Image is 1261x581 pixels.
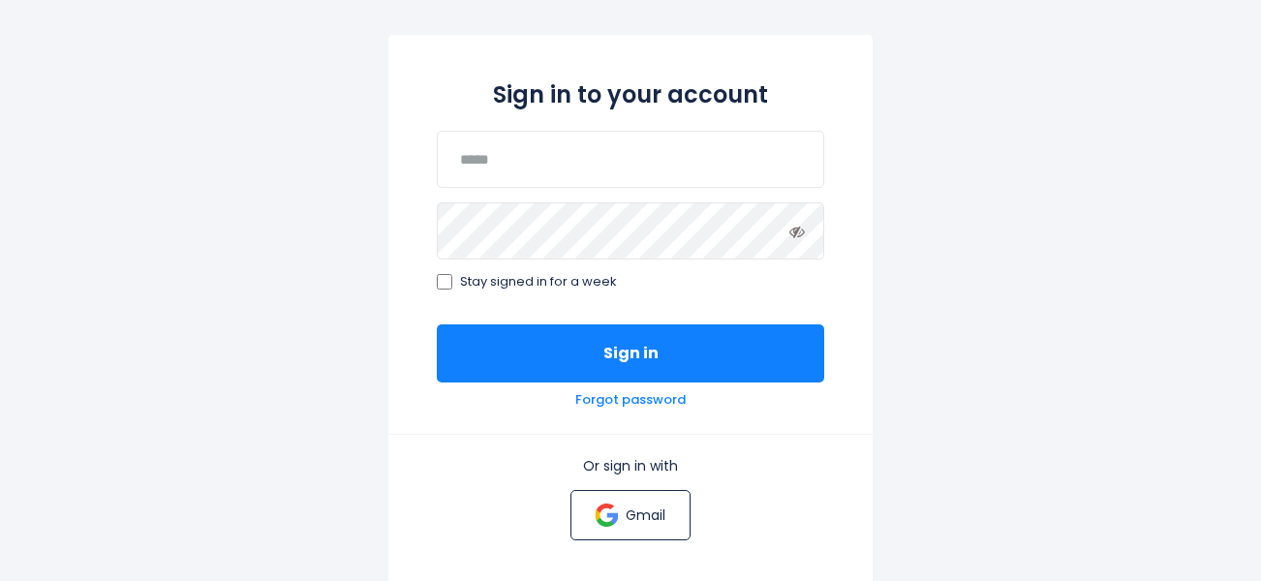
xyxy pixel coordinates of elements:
[570,490,690,540] a: Gmail
[460,274,617,290] span: Stay signed in for a week
[437,457,824,474] p: Or sign in with
[437,324,824,382] button: Sign in
[626,506,665,524] p: Gmail
[437,77,824,111] h2: Sign in to your account
[575,392,686,409] a: Forgot password
[437,274,452,290] input: Stay signed in for a week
